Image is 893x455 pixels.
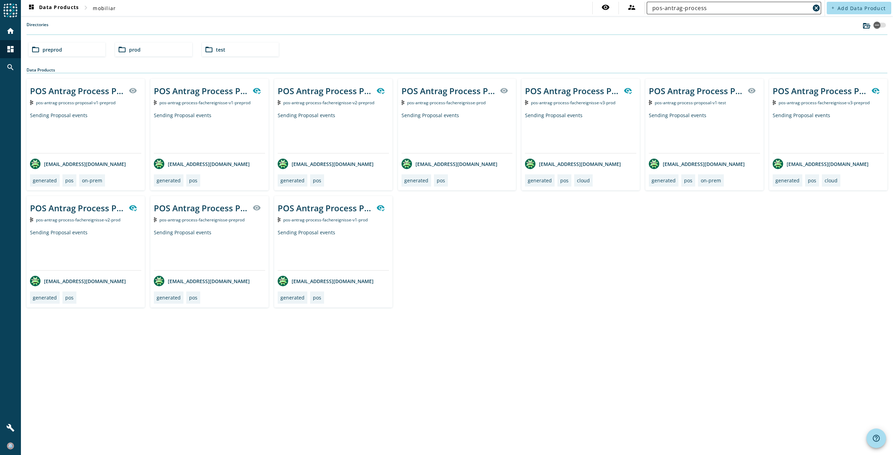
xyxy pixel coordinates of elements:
div: generated [775,177,800,184]
div: Sending Proposal events [773,112,884,153]
mat-icon: cancel [812,4,820,12]
img: Kafka Topic: pos-antrag-process-proposal-v1-test [649,100,652,105]
mat-icon: help_outline [872,434,880,442]
mat-icon: search [6,63,15,71]
img: avatar [30,159,40,169]
mat-icon: visibility [253,204,261,212]
div: pos [808,177,816,184]
span: Kafka Topic: pos-antrag-process-fachereignisse-v3-prod [531,100,615,106]
div: generated [528,177,552,184]
span: Kafka Topic: pos-antrag-process-fachereignisse-v3-preprod [779,100,870,106]
img: avatar [154,276,164,286]
img: avatar [278,159,288,169]
span: Data Products [27,4,79,12]
img: avatar [30,276,40,286]
div: [EMAIL_ADDRESS][DOMAIN_NAME] [773,159,869,169]
div: POS Antrag Process Proposal [154,202,248,214]
mat-icon: dashboard [27,4,36,12]
div: generated [33,294,57,301]
div: Data Products [27,67,887,73]
img: avatar [649,159,659,169]
span: Kafka Topic: pos-antrag-process-fachereignisse-v1-preprod [159,100,250,106]
div: Sending Proposal events [649,112,760,153]
div: generated [33,177,57,184]
img: avatar [525,159,535,169]
img: Kafka Topic: pos-antrag-process-fachereignisse-v3-prod [525,100,528,105]
div: pos [189,294,197,301]
img: Kafka Topic: pos-antrag-process-fachereignisse-v1-prod [278,217,281,222]
mat-icon: visibility [748,86,756,95]
span: Add Data Product [838,5,886,12]
div: POS Antrag Process Proposal [402,85,496,97]
div: Sending Proposal events [30,112,141,153]
div: [EMAIL_ADDRESS][DOMAIN_NAME] [30,159,126,169]
div: Sending Proposal events [278,112,389,153]
div: Sending Proposal events [154,229,265,270]
div: pos [313,294,321,301]
div: POS Antrag Process Proposal [278,85,372,97]
mat-icon: folder_open [118,45,126,54]
img: Kafka Topic: pos-antrag-process-fachereignisse-v2-preprod [278,100,281,105]
mat-icon: add [831,6,835,10]
div: cloud [577,177,590,184]
img: Kafka Topic: pos-antrag-process-fachereignisse-v1-preprod [154,100,157,105]
mat-icon: chevron_right [82,3,90,12]
div: pos [684,177,692,184]
div: POS Antrag Process Proposal [773,85,867,97]
div: POS Antrag Process Proposal [278,202,372,214]
div: on-prem [82,177,102,184]
span: Kafka Topic: pos-antrag-process-fachereignisse-v1-prod [283,217,368,223]
img: Kafka Topic: pos-antrag-process-fachereignisse-prod [402,100,405,105]
div: pos [65,294,74,301]
div: [EMAIL_ADDRESS][DOMAIN_NAME] [154,276,250,286]
div: Sending Proposal events [278,229,389,270]
div: [EMAIL_ADDRESS][DOMAIN_NAME] [278,159,374,169]
div: [EMAIL_ADDRESS][DOMAIN_NAME] [649,159,745,169]
span: Kafka Topic: pos-antrag-process-fachereignisse-v2-preprod [283,100,374,106]
div: generated [652,177,676,184]
div: Sending Proposal events [402,112,513,153]
div: pos [560,177,569,184]
mat-icon: folder_open [31,45,40,54]
span: Kafka Topic: pos-antrag-process-fachereignisse-prod [407,100,486,106]
img: avatar [773,159,783,169]
div: POS Antrag Process Proposal [154,85,248,97]
mat-icon: visibility [601,3,610,12]
div: generated [157,294,181,301]
mat-icon: build [6,424,15,432]
button: Clear [811,3,821,13]
mat-icon: home [6,27,15,35]
div: cloud [825,177,838,184]
div: generated [280,177,305,184]
span: Kafka Topic: pos-antrag-process-fachereignisse-v2-prod [36,217,120,223]
button: Add Data Product [827,2,891,14]
mat-icon: supervisor_account [628,3,636,12]
mat-icon: visibility [500,86,508,95]
span: mobiliar [93,5,116,12]
div: pos [65,177,74,184]
input: Search (% or * for wildcards) [652,4,810,12]
img: avatar [278,276,288,286]
div: generated [157,177,181,184]
span: preprod [43,46,62,53]
div: pos [189,177,197,184]
img: Kafka Topic: pos-antrag-process-fachereignisse-v3-preprod [773,100,776,105]
img: avatar [402,159,412,169]
div: [EMAIL_ADDRESS][DOMAIN_NAME] [402,159,497,169]
div: on-prem [701,177,721,184]
mat-icon: folder_open [205,45,213,54]
div: POS Antrag Process Proposal [30,202,125,214]
button: Data Products [24,2,82,14]
button: mobiliar [90,2,119,14]
div: pos [313,177,321,184]
div: [EMAIL_ADDRESS][DOMAIN_NAME] [525,159,621,169]
span: Kafka Topic: pos-antrag-process-proposal-v1-test [655,100,726,106]
div: POS Antrag Process Proposal [525,85,620,97]
label: Directories [27,22,48,35]
div: POS Antrag Process Proposal [30,85,125,97]
img: spoud-logo.svg [3,3,17,17]
img: avatar [154,159,164,169]
div: Sending Proposal events [154,112,265,153]
div: [EMAIL_ADDRESS][DOMAIN_NAME] [30,276,126,286]
img: Kafka Topic: pos-antrag-process-fachereignisse-preprod [154,217,157,222]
